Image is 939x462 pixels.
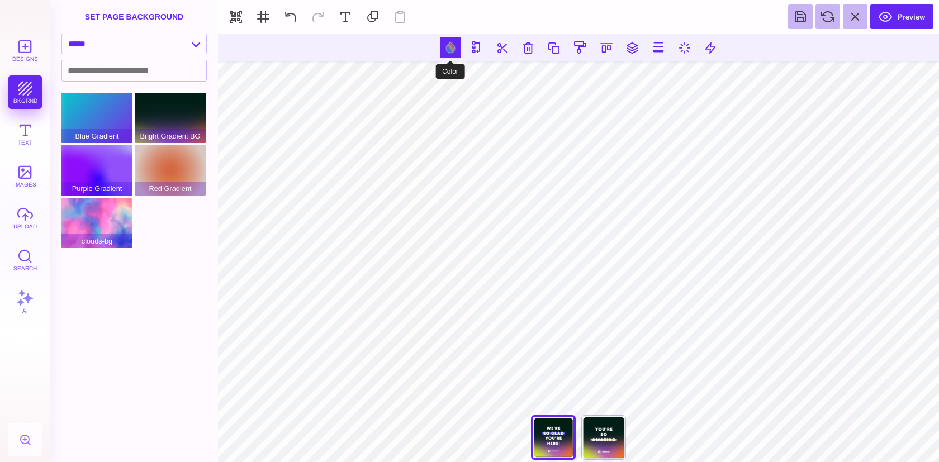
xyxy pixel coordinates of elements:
button: Preview [870,4,933,29]
button: AI [8,285,42,318]
button: images [8,159,42,193]
button: Search [8,243,42,277]
span: Purple Gradient [61,182,132,196]
button: Text [8,117,42,151]
span: Blue Gradient [61,129,132,143]
button: upload [8,201,42,235]
span: clouds-bg [61,234,132,248]
span: Bright Gradient BG [135,129,206,143]
span: Red Gradient [135,182,206,196]
button: Designs [8,34,42,67]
